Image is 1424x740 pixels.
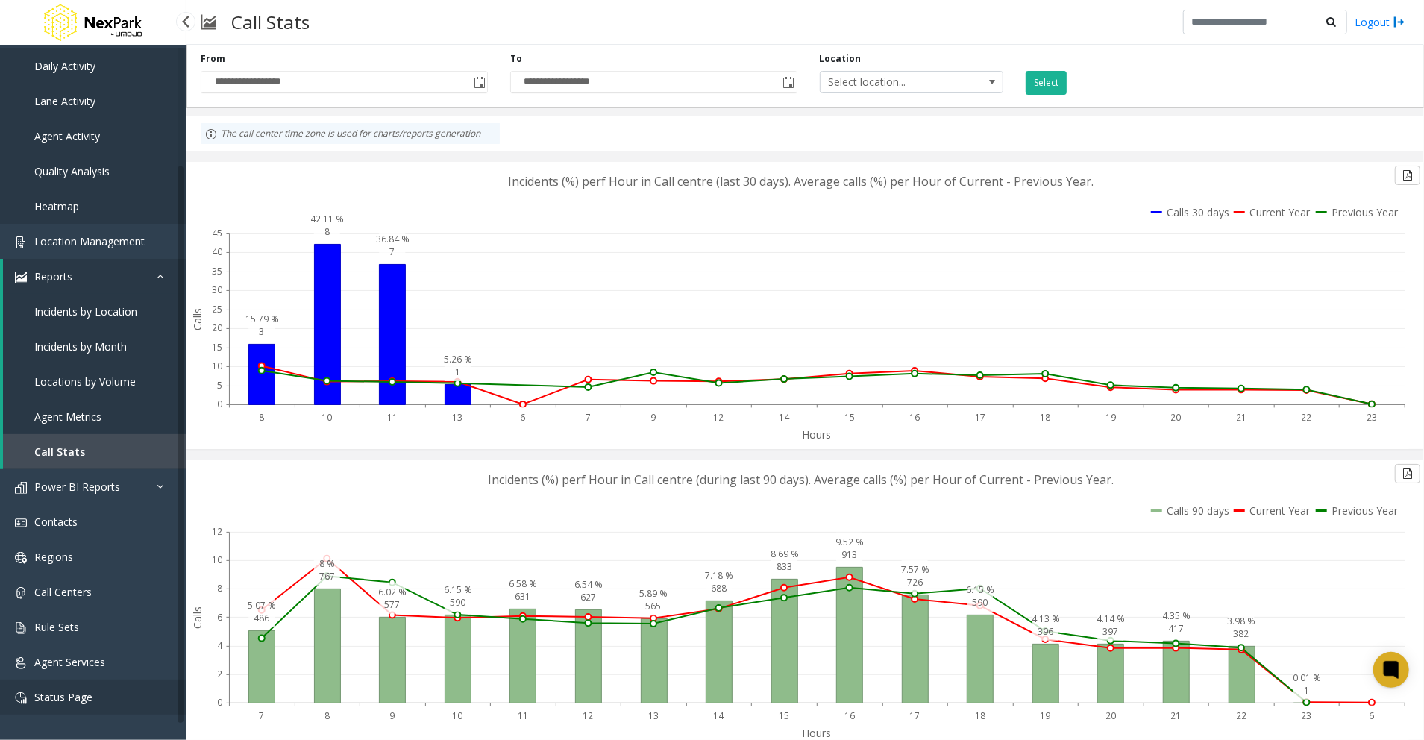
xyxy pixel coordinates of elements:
text: 18 [975,709,985,722]
span: Location Management [34,234,145,248]
text: 590 [450,596,465,609]
span: Power BI Reports [34,480,120,494]
text: 10 [212,554,222,566]
text: 16 [909,411,920,424]
text: 6.15 % [444,583,472,596]
text: 4 [217,639,223,652]
text: 6 [1370,709,1375,722]
text: 6.54 % [574,578,603,591]
span: Contacts [34,515,78,529]
img: 'icon' [15,482,27,494]
text: 5.07 % [248,599,276,612]
text: 6.15 % [966,583,994,596]
text: 631 [515,590,531,603]
text: 17 [909,709,920,722]
text: 0 [217,398,222,411]
label: To [510,52,522,66]
text: 627 [580,591,596,603]
img: 'icon' [15,272,27,283]
text: 726 [907,576,923,589]
text: 42.11 % [310,213,344,225]
span: Call Stats [34,445,85,459]
text: 2 [217,668,222,680]
text: 12 [212,525,222,538]
text: 6.58 % [509,577,538,590]
text: 8 [259,411,264,424]
span: Locations by Volume [34,374,136,389]
text: 5.89 % [640,587,668,600]
label: Location [820,52,862,66]
text: 13 [648,709,659,722]
text: 8.69 % [771,548,799,560]
span: Regions [34,550,73,564]
text: 688 [711,582,727,595]
text: 9 [651,411,656,424]
button: Select [1026,71,1067,95]
text: 22 [1236,709,1246,722]
text: 4.14 % [1097,612,1126,625]
span: Toggle popup [471,72,487,92]
a: Logout [1355,14,1405,30]
img: 'icon' [15,552,27,564]
text: 15 [779,709,789,722]
img: 'icon' [15,587,27,599]
img: 'icon' [15,236,27,248]
text: 30 [212,284,222,297]
text: 20 [212,322,222,335]
text: 35 [212,265,222,277]
text: 10 [322,411,332,424]
text: 14 [714,709,725,722]
text: 6 [217,611,222,624]
text: 913 [841,548,857,561]
span: Toggle popup [780,72,797,92]
text: 36.84 % [376,233,410,245]
img: 'icon' [15,692,27,704]
span: Incidents by Month [34,339,127,354]
text: 833 [777,560,792,573]
span: Lane Activity [34,94,95,108]
text: 9 [389,709,395,722]
text: 5 [217,379,222,392]
span: Quality Analysis [34,164,110,178]
text: 7 [586,411,591,424]
text: 12 [583,709,594,722]
img: 'icon' [15,517,27,529]
text: 577 [384,598,400,611]
text: 7.18 % [705,569,733,582]
text: 6 [521,411,526,424]
text: 7 [259,709,264,722]
text: 1 [1304,684,1309,697]
text: 565 [646,600,662,612]
text: 8 [217,583,222,595]
span: Agent Activity [34,129,100,143]
text: Incidents (%) perf Hour in Call centre (last 30 days). Average calls (%) per Hour of Current - Pr... [508,173,1094,189]
text: Calls [190,308,204,330]
text: 8 [324,709,330,722]
button: Export to pdf [1395,166,1420,185]
a: Incidents by Location [3,294,186,329]
text: 14 [779,411,790,424]
a: Incidents by Month [3,329,186,364]
text: 7 [389,245,395,258]
text: Hours [803,427,832,442]
a: Reports [3,259,186,294]
span: Status Page [34,690,92,704]
span: Reports [34,269,72,283]
text: 11 [387,411,398,424]
img: 'icon' [15,657,27,669]
text: 12 [714,411,724,424]
text: 0 [217,697,222,709]
span: Agent Services [34,655,105,669]
text: 382 [1234,627,1249,640]
text: 8 [324,225,330,238]
a: Call Stats [3,434,186,469]
span: Call Centers [34,585,92,599]
text: 15 [844,411,855,424]
img: pageIcon [201,4,216,40]
span: Select location... [821,72,967,92]
text: 6.02 % [378,586,407,598]
text: 767 [319,570,335,583]
span: Daily Activity [34,59,95,73]
text: 486 [254,612,269,624]
img: 'icon' [15,622,27,634]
